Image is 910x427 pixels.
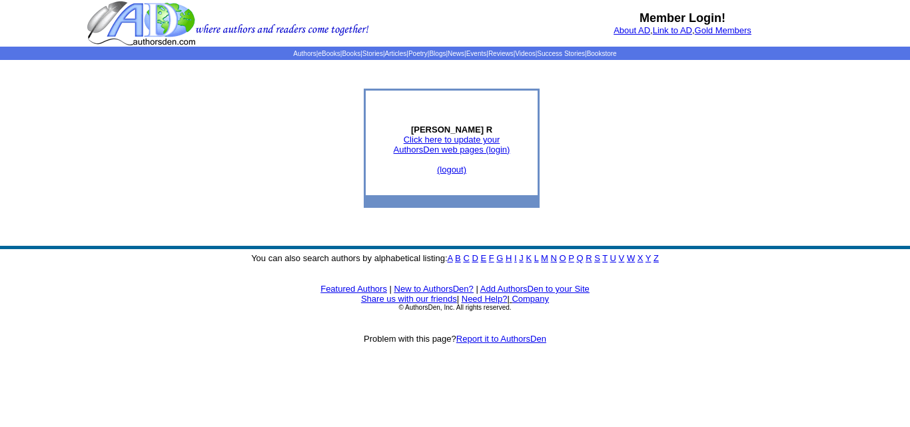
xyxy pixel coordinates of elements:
font: | [507,294,549,304]
font: | [457,294,459,304]
a: Link to AD [653,25,692,35]
span: | | | | | | | | | | | | [293,50,616,57]
a: T [602,253,608,263]
a: Company [512,294,549,304]
a: News [448,50,464,57]
font: | [476,284,478,294]
a: M [541,253,548,263]
a: O [560,253,566,263]
a: eBooks [318,50,340,57]
a: Poetry [408,50,428,57]
a: Click here to update yourAuthorsDen web pages (login) [394,135,510,155]
a: B [455,253,461,263]
a: U [610,253,616,263]
a: Share us with our friends [361,294,457,304]
a: Gold Members [695,25,751,35]
a: Videos [515,50,535,57]
a: Need Help? [462,294,508,304]
font: | [390,284,392,294]
a: Add AuthorsDen to your Site [480,284,590,294]
a: A [448,253,453,263]
a: Stories [362,50,383,57]
b: [PERSON_NAME] R [411,125,492,135]
a: New to AuthorsDen? [394,284,474,294]
a: (logout) [437,165,466,175]
a: C [463,253,469,263]
a: I [514,253,517,263]
b: Member Login! [640,11,725,25]
a: X [638,253,644,263]
a: D [472,253,478,263]
font: © AuthorsDen, Inc. All rights reserved. [398,304,511,311]
a: W [627,253,635,263]
a: Y [646,253,651,263]
a: N [551,253,557,263]
a: L [534,253,539,263]
font: , , [614,25,751,35]
a: Reviews [488,50,514,57]
a: Bookstore [587,50,617,57]
a: F [489,253,494,263]
a: Events [466,50,487,57]
a: About AD [614,25,650,35]
a: Featured Authors [320,284,387,294]
a: S [594,253,600,263]
a: Books [342,50,360,57]
a: Z [654,253,659,263]
a: J [519,253,524,263]
a: Blogs [429,50,446,57]
a: K [526,253,532,263]
a: Q [576,253,583,263]
a: P [568,253,574,263]
a: Authors [293,50,316,57]
a: Articles [385,50,407,57]
a: R [586,253,592,263]
a: E [480,253,486,263]
font: Problem with this page? [364,334,546,344]
a: H [506,253,512,263]
a: V [619,253,625,263]
font: You can also search authors by alphabetical listing: [251,253,659,263]
a: Report it to AuthorsDen [456,334,546,344]
a: G [496,253,503,263]
a: Success Stories [537,50,585,57]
